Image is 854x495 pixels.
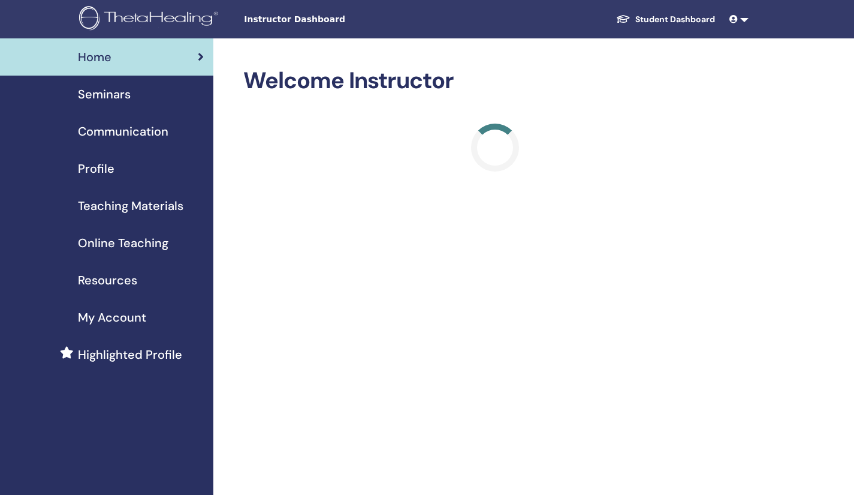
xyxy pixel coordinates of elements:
span: Teaching Materials [78,197,183,215]
span: Resources [78,271,137,289]
span: Profile [78,160,114,178]
span: Communication [78,122,168,140]
span: My Account [78,308,146,326]
img: logo.png [79,6,222,33]
span: Seminars [78,85,131,103]
span: Online Teaching [78,234,168,252]
span: Home [78,48,111,66]
img: graduation-cap-white.svg [616,14,630,24]
h2: Welcome Instructor [243,67,746,95]
a: Student Dashboard [606,8,725,31]
span: Highlighted Profile [78,346,182,364]
span: Instructor Dashboard [244,13,424,26]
